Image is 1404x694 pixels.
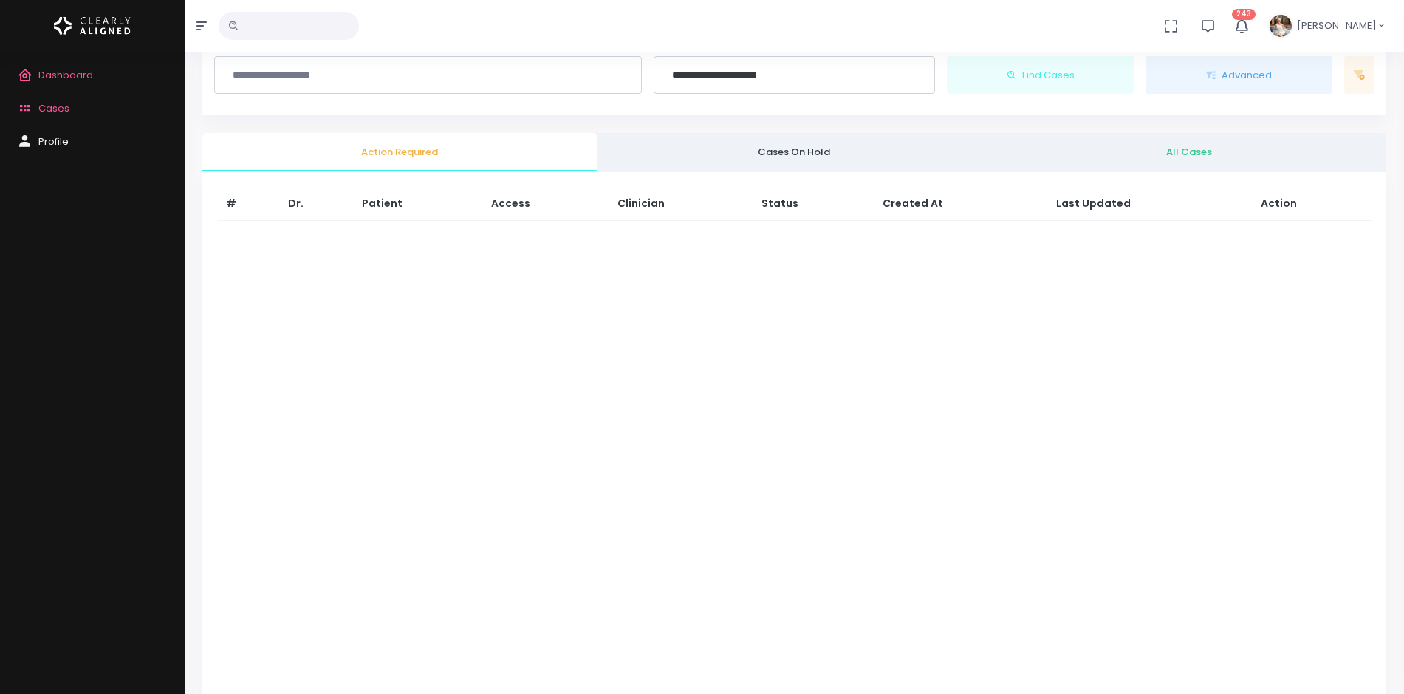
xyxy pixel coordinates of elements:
th: Status [753,187,874,221]
th: Dr. [279,187,353,221]
th: # [217,187,279,221]
span: All Cases [1004,145,1374,160]
img: Header Avatar [1267,13,1294,39]
img: Logo Horizontal [54,10,131,41]
span: [PERSON_NAME] [1297,18,1377,33]
th: Clinician [609,187,753,221]
th: Last Updated [1047,187,1252,221]
th: Access [482,187,609,221]
th: Patient [353,187,482,221]
span: Action Required [214,145,585,160]
span: Profile [38,135,69,149]
button: Advanced [1146,56,1332,95]
span: Cases On Hold [609,145,979,160]
span: Cases [38,101,69,115]
th: Created At [874,187,1047,221]
span: 243 [1232,9,1256,20]
span: Dashboard [38,68,93,82]
button: Find Cases [947,56,1134,95]
th: Action [1252,187,1372,221]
